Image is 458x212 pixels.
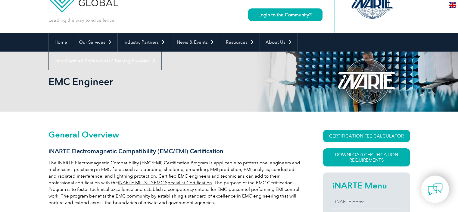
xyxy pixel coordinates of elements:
[248,8,322,21] a: Login to the Community
[171,33,220,52] a: News & Events
[428,182,443,197] img: contact-chat.png
[118,33,171,52] a: Industry Partners
[48,76,280,87] h1: EMC Engineer
[332,181,401,190] h2: iNARTE Menu
[49,33,73,52] a: Home
[323,130,410,142] a: CERTIFICATION FEE CALCULATOR
[449,2,456,8] img: en
[48,130,301,139] h2: General Overview
[48,147,301,155] h3: iNARTE Electromagnetic Compatibility (EMC/EMI) Certification
[73,33,117,52] a: Our Services
[220,33,260,52] a: Resources
[323,148,410,166] a: Download Certification Requirements
[49,52,161,70] a: Find Certified Professional / Training Provider
[260,33,298,52] a: About Us
[332,195,401,208] a: iNARTE Home
[309,13,312,16] img: open_square.png
[118,180,212,185] a: iNARTE MIL-STD EMC Specialist Certification
[48,17,114,24] p: Leading the way to excellence
[48,160,301,206] p: The iNARTE Electromagnetic Compatibility (EMC/EMI) Certification Program is applicable to profess...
